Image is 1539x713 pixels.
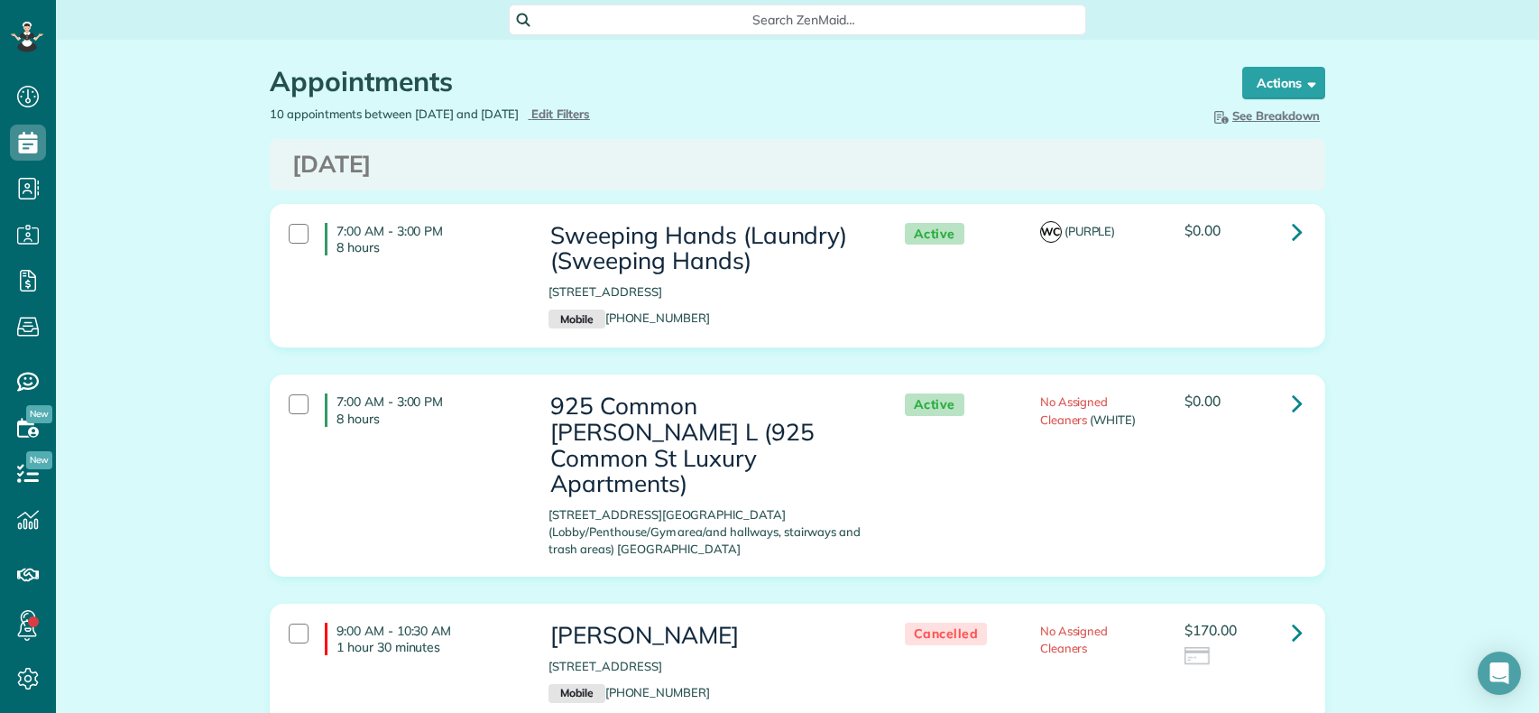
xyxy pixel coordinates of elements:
[325,223,521,255] h4: 7:00 AM - 3:00 PM
[548,310,710,325] a: Mobile[PHONE_NUMBER]
[1242,67,1325,99] button: Actions
[1064,224,1116,238] span: (PURPLE)
[548,506,868,558] p: [STREET_ADDRESS][GEOGRAPHIC_DATA] (Lobby/Penthouse/Gym area/and hallways, stairways and trash are...
[548,223,868,274] h3: Sweeping Hands (Laundry) (Sweeping Hands)
[1184,221,1221,239] span: $0.00
[548,623,868,649] h3: [PERSON_NAME]
[1478,652,1521,695] div: Open Intercom Messenger
[548,394,868,496] h3: 925 Common [PERSON_NAME] L (925 Common St Luxury Apartments)
[336,639,521,655] p: 1 hour 30 minutes
[1205,106,1325,125] button: See Breakdown
[26,405,52,423] span: New
[1184,647,1212,667] img: icon_credit_card_neutral-3d9a980bd25ce6dbb0f2033d7200983694762465c175678fcbc2d8f4bc43548e.png
[325,623,521,655] h4: 9:00 AM - 10:30 AM
[1211,108,1320,123] span: See Breakdown
[548,658,868,675] p: [STREET_ADDRESS]
[336,411,521,427] p: 8 hours
[548,684,604,704] small: Mobile
[256,106,797,123] div: 10 appointments between [DATE] and [DATE]
[1040,221,1062,243] span: WC
[548,283,868,301] p: [STREET_ADDRESS]
[26,451,52,469] span: New
[1090,412,1136,427] span: (WHITE)
[905,394,964,416] span: Active
[548,310,604,329] small: Mobile
[1184,392,1221,410] span: $0.00
[1184,621,1237,639] span: $170.00
[336,239,521,255] p: 8 hours
[1040,624,1109,655] span: No Assigned Cleaners
[548,685,710,699] a: Mobile[PHONE_NUMBER]
[270,67,1208,97] h1: Appointments
[325,394,521,426] h4: 7:00 AM - 3:00 PM
[531,106,590,121] span: Edit Filters
[1040,394,1109,426] span: No Assigned Cleaners
[528,106,590,121] a: Edit Filters
[292,152,1303,178] h3: [DATE]
[905,623,988,645] span: Cancelled
[905,223,964,245] span: Active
